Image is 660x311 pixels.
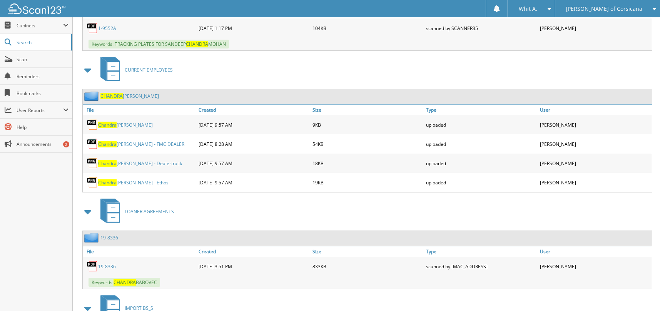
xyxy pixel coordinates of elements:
span: Keywords: BABOVEC [89,278,160,287]
img: PNG.png [87,119,98,130]
img: PNG.png [87,177,98,188]
img: PNG.png [87,157,98,169]
a: CHANDRA[PERSON_NAME] [100,93,159,99]
a: Created [197,105,311,115]
span: Reminders [17,73,69,80]
a: CURRENT EMPLOYEES [96,55,173,85]
div: uploaded [424,155,538,171]
span: Announcements [17,141,69,147]
a: File [83,105,197,115]
a: 1-9552A [98,25,116,32]
div: [PERSON_NAME] [538,136,652,152]
a: Type [424,105,538,115]
span: Search [17,39,67,46]
div: [DATE] 9:57 AM [197,117,311,132]
img: PDF.png [87,261,98,272]
a: Chandra[PERSON_NAME] - Dealertrack [98,160,182,167]
div: [DATE] 9:57 AM [197,155,311,171]
a: User [538,246,652,257]
img: scan123-logo-white.svg [8,3,65,14]
span: CHANDRA [114,279,136,286]
div: scanned by [MAC_ADDRESS] [424,259,538,274]
span: CHANDRA [186,41,208,47]
a: Created [197,246,311,257]
span: Bookmarks [17,90,69,97]
div: 2 [63,141,69,147]
div: [DATE] 3:51 PM [197,259,311,274]
span: Chandra [98,179,117,186]
div: [PERSON_NAME] [538,117,652,132]
span: [PERSON_NAME] of Corsicana [566,7,642,11]
a: Type [424,246,538,257]
img: folder2.png [84,91,100,101]
div: 9KB [311,117,424,132]
div: [DATE] 1:17 PM [197,20,311,36]
div: 54KB [311,136,424,152]
a: Chandra[PERSON_NAME] - Ethos [98,179,169,186]
span: CHANDRA [100,93,123,99]
a: File [83,246,197,257]
div: uploaded [424,136,538,152]
span: Whit A. [519,7,537,11]
img: PDF.png [87,138,98,150]
img: PDF.png [87,22,98,34]
div: [DATE] 8:28 AM [197,136,311,152]
div: [PERSON_NAME] [538,175,652,190]
span: Chandra [98,160,117,167]
a: Chandra[PERSON_NAME] [98,122,153,128]
div: 833KB [311,259,424,274]
iframe: Chat Widget [622,274,660,311]
a: 19-8336 [100,234,118,241]
span: Chandra [98,122,117,128]
a: User [538,105,652,115]
div: [PERSON_NAME] [538,259,652,274]
div: uploaded [424,117,538,132]
span: Scan [17,56,69,63]
div: uploaded [424,175,538,190]
div: [PERSON_NAME] [538,20,652,36]
span: Help [17,124,69,130]
div: 19KB [311,175,424,190]
span: LOANER AGREEMENTS [125,208,174,215]
div: 104KB [311,20,424,36]
a: Size [311,105,424,115]
span: Chandra [98,141,117,147]
div: 18KB [311,155,424,171]
div: [PERSON_NAME] [538,155,652,171]
span: User Reports [17,107,63,114]
a: Chandra[PERSON_NAME] - FMC DEALER [98,141,184,147]
img: folder2.png [84,233,100,242]
a: 19-8336 [98,263,116,270]
span: CURRENT EMPLOYEES [125,67,173,73]
a: Size [311,246,424,257]
div: scanned by SCANNER35 [424,20,538,36]
span: Keywords: TRACKING PLATES FOR SANDEEP MOHAN [89,40,229,48]
span: Cabinets [17,22,63,29]
a: LOANER AGREEMENTS [96,196,174,227]
div: [DATE] 9:57 AM [197,175,311,190]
